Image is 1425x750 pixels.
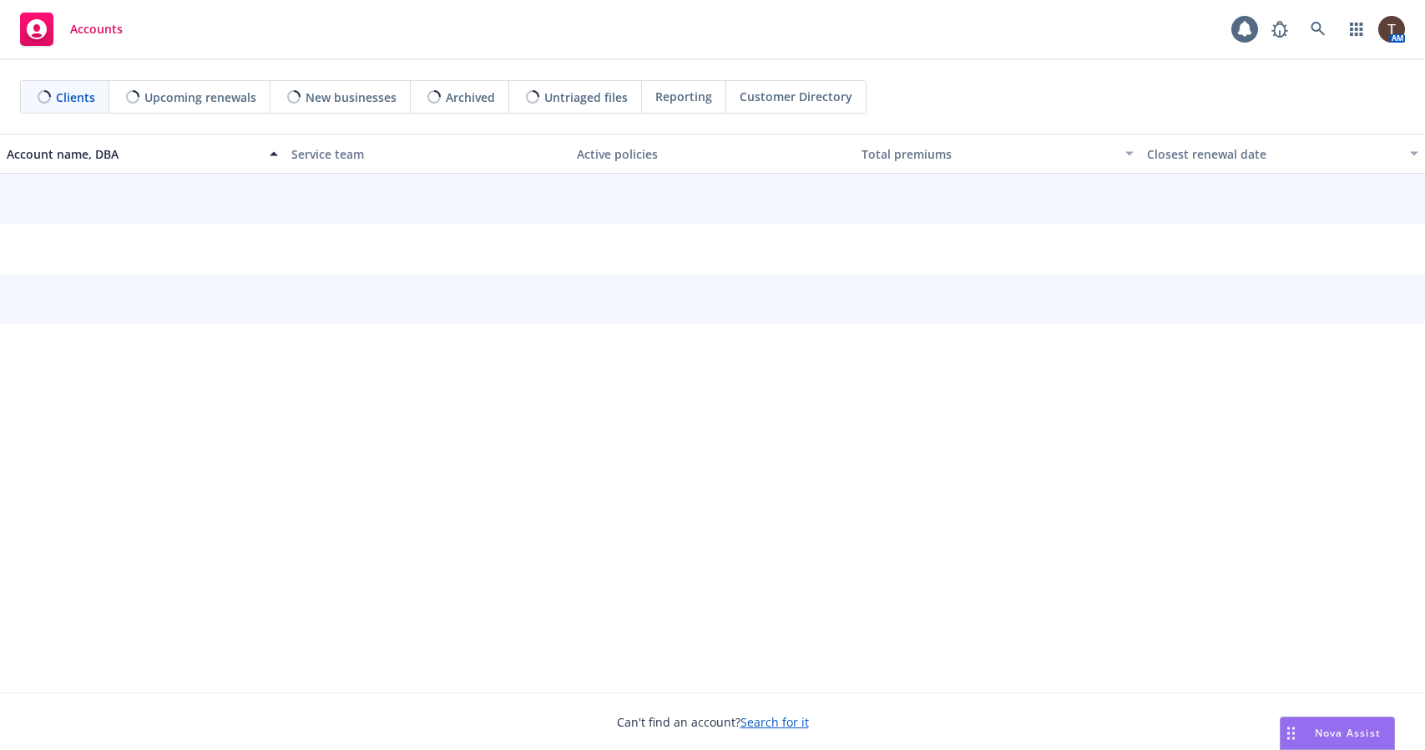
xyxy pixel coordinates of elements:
span: Upcoming renewals [144,89,256,106]
a: Switch app [1340,13,1373,46]
span: Reporting [655,88,712,105]
a: Search [1301,13,1335,46]
span: Accounts [70,23,123,36]
button: Nova Assist [1280,717,1395,750]
button: Total premiums [855,134,1139,174]
span: Clients [56,89,95,106]
button: Active policies [570,134,855,174]
span: New businesses [306,89,397,106]
a: Accounts [13,6,129,53]
span: Customer Directory [740,88,852,105]
span: Untriaged files [544,89,628,106]
span: Nova Assist [1315,726,1381,740]
button: Closest renewal date [1140,134,1425,174]
div: Total premiums [862,145,1114,163]
div: Account name, DBA [7,145,260,163]
a: Report a Bug [1263,13,1296,46]
button: Service team [285,134,569,174]
div: Closest renewal date [1147,145,1400,163]
img: photo [1378,16,1405,43]
span: Archived [446,89,495,106]
div: Drag to move [1281,717,1301,749]
a: Search for it [740,714,809,730]
div: Active policies [577,145,848,163]
span: Can't find an account? [617,713,809,731]
div: Service team [291,145,563,163]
